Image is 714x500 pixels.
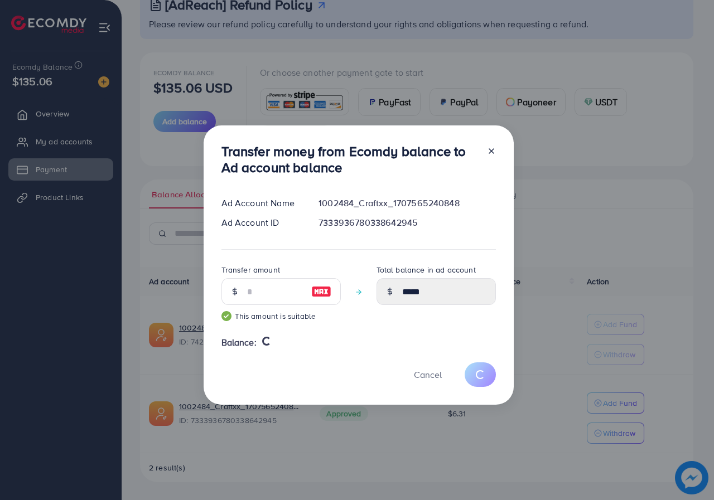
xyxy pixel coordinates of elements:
[213,216,310,229] div: Ad Account ID
[310,216,504,229] div: 7333936780338642945
[377,264,476,275] label: Total balance in ad account
[213,197,310,210] div: Ad Account Name
[414,368,442,381] span: Cancel
[221,311,231,321] img: guide
[221,143,478,176] h3: Transfer money from Ecomdy balance to Ad account balance
[400,362,456,386] button: Cancel
[221,310,341,322] small: This amount is suitable
[221,336,257,349] span: Balance:
[311,285,331,298] img: image
[221,264,280,275] label: Transfer amount
[310,197,504,210] div: 1002484_Craftxx_1707565240848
